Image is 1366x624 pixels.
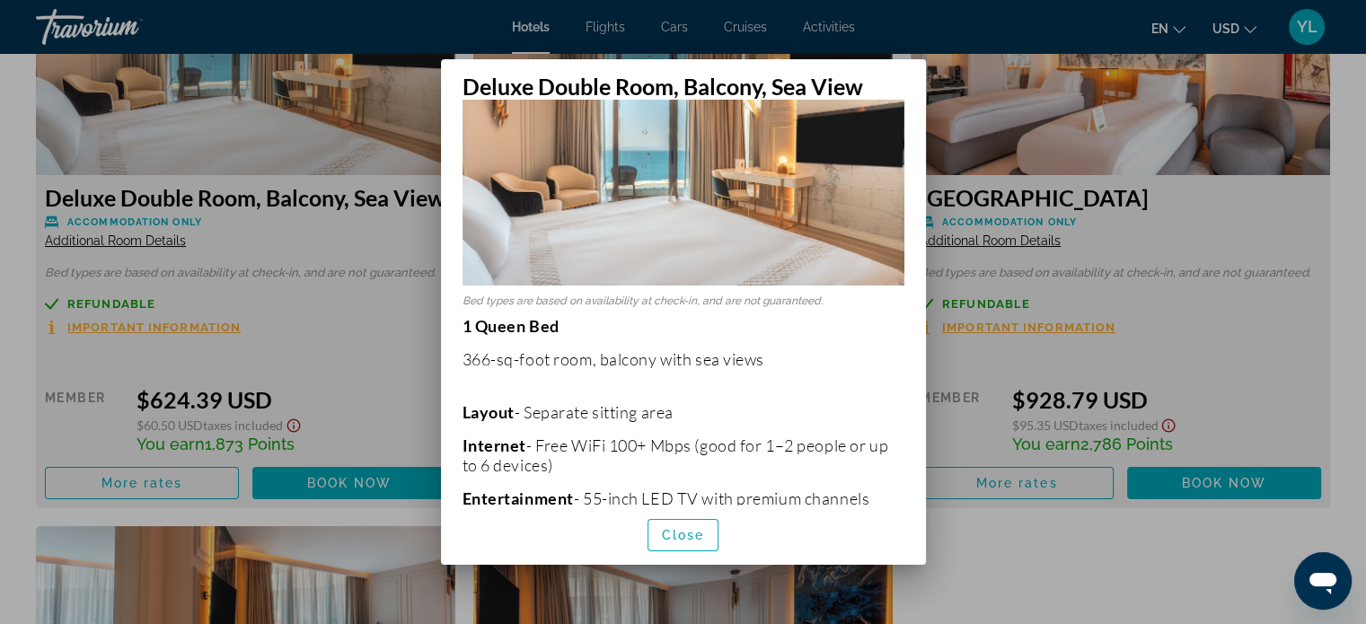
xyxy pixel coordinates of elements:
[463,37,904,286] img: 03cab769-7092-41d2-ae09-97e3028f00ba.jpeg
[463,435,527,455] b: Internet
[463,349,904,369] p: 366-sq-foot room, balcony with sea views
[463,294,904,307] p: Bed types are based on availability at check-in, and are not guaranteed.
[662,528,705,542] span: Close
[463,488,574,508] b: Entertainment
[441,59,926,100] h2: Deluxe Double Room, Balcony, Sea View
[463,402,904,422] p: - Separate sitting area
[463,435,904,475] p: - Free WiFi 100+ Mbps (good for 1–2 people or up to 6 devices)
[648,519,719,551] button: Close
[1294,552,1352,610] iframe: Button to launch messaging window
[463,488,904,508] p: - 55-inch LED TV with premium channels
[463,316,560,336] strong: 1 Queen Bed
[463,402,515,422] b: Layout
